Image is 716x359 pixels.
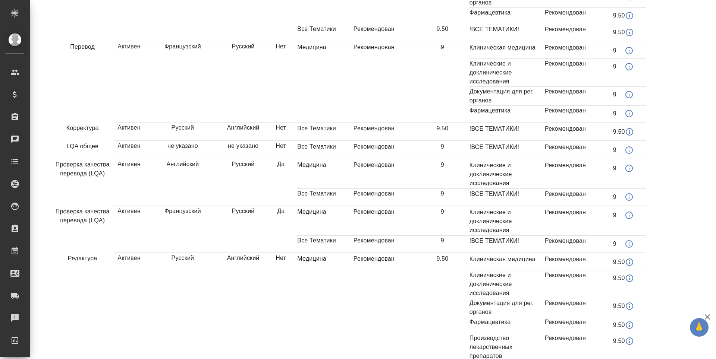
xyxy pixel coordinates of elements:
[416,189,468,206] td: 9
[469,106,544,122] td: Фармацевтика
[297,160,353,189] td: Медицина
[613,11,634,20] div: 9.50
[544,142,597,158] td: Рекомендован
[297,124,353,140] td: Все Тематики
[469,317,544,333] td: Фармацевтика
[353,124,416,140] td: Рекомендован
[297,207,353,236] td: Медицина
[266,142,296,159] td: Нет
[114,160,144,206] td: Активен
[613,109,634,118] div: 9
[625,127,634,136] svg: Оценка: 9.5 Автор: Lazareva Anastasia Дата: 01.11.2024, 11:50 Комментарий: отсутствует
[625,90,634,99] svg: Оценка: 9 Автор: Демидова Татьяна Дата: 24.06.2022, 13:37 Комментарий: отсутствует
[469,298,544,317] td: Документация для рег. органов
[544,25,597,40] td: Рекомендован
[613,90,634,99] div: 9
[469,189,544,205] td: !ВСЕ ТЕМАТИКИ!
[613,302,634,311] div: 9.50
[544,87,597,106] td: Рекомендован
[613,274,634,283] div: 9.50
[613,164,634,173] div: 9
[613,211,634,220] div: 9
[416,207,468,236] td: 9
[544,124,597,140] td: Рекомендован
[266,42,296,123] td: Нет
[544,270,597,298] td: Рекомендован
[625,146,634,155] svg: Оценка: 9 Автор: Коротина Анастасия Дата: 16.11.2022, 15:20 Комментарий: отсутствует
[145,207,220,253] td: Французский
[221,142,266,159] td: не указано
[625,62,634,71] svg: Оценка: 9 Автор: Демидова Татьяна Дата: 24.06.2022, 13:37 Комментарий: отсутствует
[469,236,544,252] td: !ВСЕ ТЕМАТИКИ!
[625,302,634,311] svg: Оценка: 9.5 Автор: Lazareva Anastasia Дата: 01.11.2024, 11:20 Комментарий: отсутствует
[145,123,220,141] td: Русский
[469,8,544,24] td: Фармацевтика
[52,207,113,253] td: Проверка качества перевода (LQA)
[544,298,597,317] td: Рекомендован
[693,320,706,335] span: 🙏
[221,123,266,141] td: Английский
[145,160,220,206] td: Английский
[625,239,634,248] svg: Оценка: 9 Автор: Демидова Татьяна Дата: 15.11.2022, 13:48 Комментарий: отсутствует
[613,28,634,37] div: 9.50
[52,142,113,159] td: LQA общее
[544,161,597,188] td: Рекомендован
[613,337,634,346] div: 9.50
[52,42,113,123] td: Перевод
[221,207,266,253] td: Русский
[625,193,634,201] svg: Оценка: 9 Автор: Демидова Татьяна Дата: 15.11.2022, 13:48 Комментарий: отсутствует
[297,42,353,122] td: Медицина
[613,321,634,330] div: 9.50
[469,124,544,140] td: !ВСЕ ТЕМАТИКИ!
[625,211,634,220] svg: Оценка: 9 Автор: Боброва Ксения Дата: 11.08.2022, 16:00 Комментарий: отсутствует
[544,59,597,87] td: Рекомендован
[625,11,634,20] svg: Оценка: 9.5 Автор: Lazareva Anastasia Дата: 01.11.2024, 11:40 Комментарий: отсутствует
[297,189,353,206] td: Все Тематики
[266,160,296,206] td: Да
[613,46,634,55] div: 9
[469,25,544,40] td: !ВСЕ ТЕМАТИКИ!
[353,236,416,252] td: Рекомендован
[416,160,468,189] td: 9
[145,42,220,123] td: Французский
[416,236,468,252] td: 9
[416,142,468,158] td: 9
[266,123,296,141] td: Нет
[469,207,544,235] td: Клинические и доклинические исследования
[613,193,634,201] div: 9
[625,258,634,267] svg: Оценка: 9.5 Автор: Lazareva Anastasia Дата: 01.11.2024, 11:20 Комментарий: отсутствует
[221,42,266,123] td: Русский
[353,24,416,41] td: Рекомендован
[221,160,266,206] td: Русский
[353,142,416,158] td: Рекомендован
[690,318,709,337] button: 🙏
[625,164,634,173] svg: Оценка: 9 Автор: Боброва Ксения Дата: 11.08.2022, 16:00 Комментарий: отсутствует
[625,321,634,330] svg: Оценка: 9.5 Автор: Lazareva Anastasia Дата: 01.11.2024, 11:21 Комментарий: отсутствует
[544,43,597,59] td: Рекомендован
[544,189,597,205] td: Рекомендован
[353,207,416,236] td: Рекомендован
[544,8,597,24] td: Рекомендован
[625,274,634,283] svg: Оценка: 9.5 Автор: Lazareva Anastasia Дата: 01.11.2024, 11:20 Комментарий: отсутствует
[353,42,416,122] td: Рекомендован
[544,317,597,333] td: Рекомендован
[297,142,353,158] td: Все Тематики
[114,142,144,159] td: Активен
[544,236,597,252] td: Рекомендован
[613,62,634,71] div: 9
[613,146,634,155] div: 9
[114,207,144,253] td: Активен
[625,337,634,346] svg: Оценка: 9.5 Автор: Lazareva Anastasia Дата: 01.11.2024, 11:21 Комментарий: отсутствует
[544,207,597,235] td: Рекомендован
[266,207,296,253] td: Да
[416,24,468,41] td: 9.50
[625,46,634,55] svg: Оценка: 9 Автор: Демидова Татьяна Дата: 24.06.2022, 13:36 Комментарий: отсутствует
[469,270,544,298] td: Клинические и доклинические исследования
[469,59,544,87] td: Клинические и доклинические исследования
[625,109,634,118] svg: Оценка: 9 Автор: Демидова Татьяна Дата: 24.06.2022, 13:38 Комментарий: отсутствует
[544,254,597,270] td: Рекомендован
[613,258,634,267] div: 9.50
[469,161,544,188] td: Клинические и доклинические исследования
[114,42,144,123] td: Активен
[416,124,468,140] td: 9.50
